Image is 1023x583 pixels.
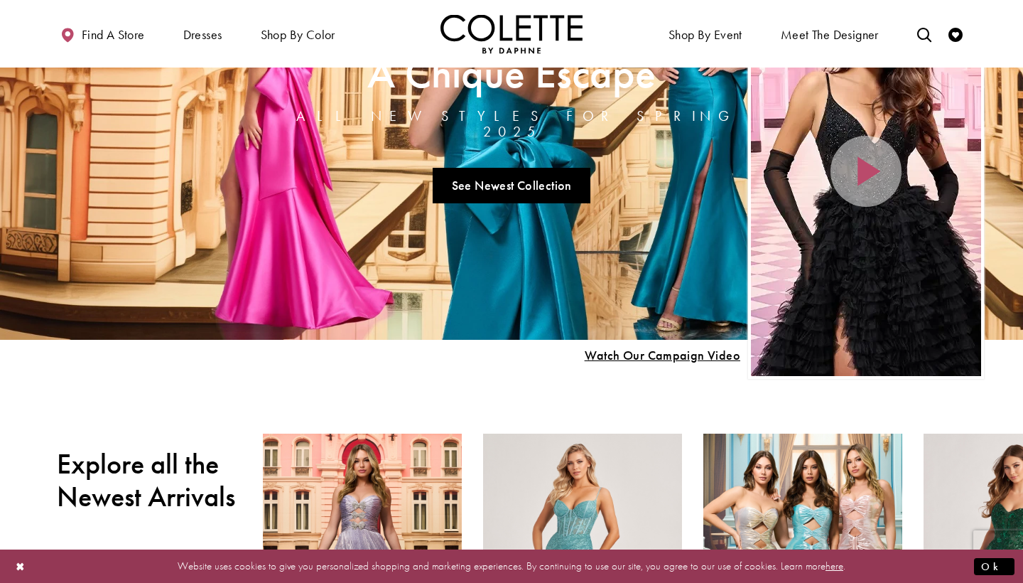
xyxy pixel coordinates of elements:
[180,14,226,53] span: Dresses
[974,557,1014,575] button: Submit Dialog
[584,348,740,363] span: Play Slide #15 Video
[440,14,583,53] img: Colette by Daphne
[914,14,935,53] a: Toggle search
[57,14,148,53] a: Find a store
[433,168,590,203] a: See Newest Collection A Chique Escape All New Styles For Spring 2025
[9,554,33,579] button: Close Dialog
[102,557,921,576] p: Website uses cookies to give you personalized shopping and marketing experiences. By continuing t...
[57,448,242,513] h2: Explore all the Newest Arrivals
[257,14,339,53] span: Shop by color
[777,14,882,53] a: Meet the designer
[665,14,746,53] span: Shop By Event
[183,28,222,42] span: Dresses
[440,14,583,53] a: Visit Home Page
[275,162,748,209] ul: Slider Links
[826,559,843,573] a: here
[781,28,879,42] span: Meet the designer
[945,14,966,53] a: Check Wishlist
[82,28,145,42] span: Find a store
[669,28,742,42] span: Shop By Event
[261,28,335,42] span: Shop by color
